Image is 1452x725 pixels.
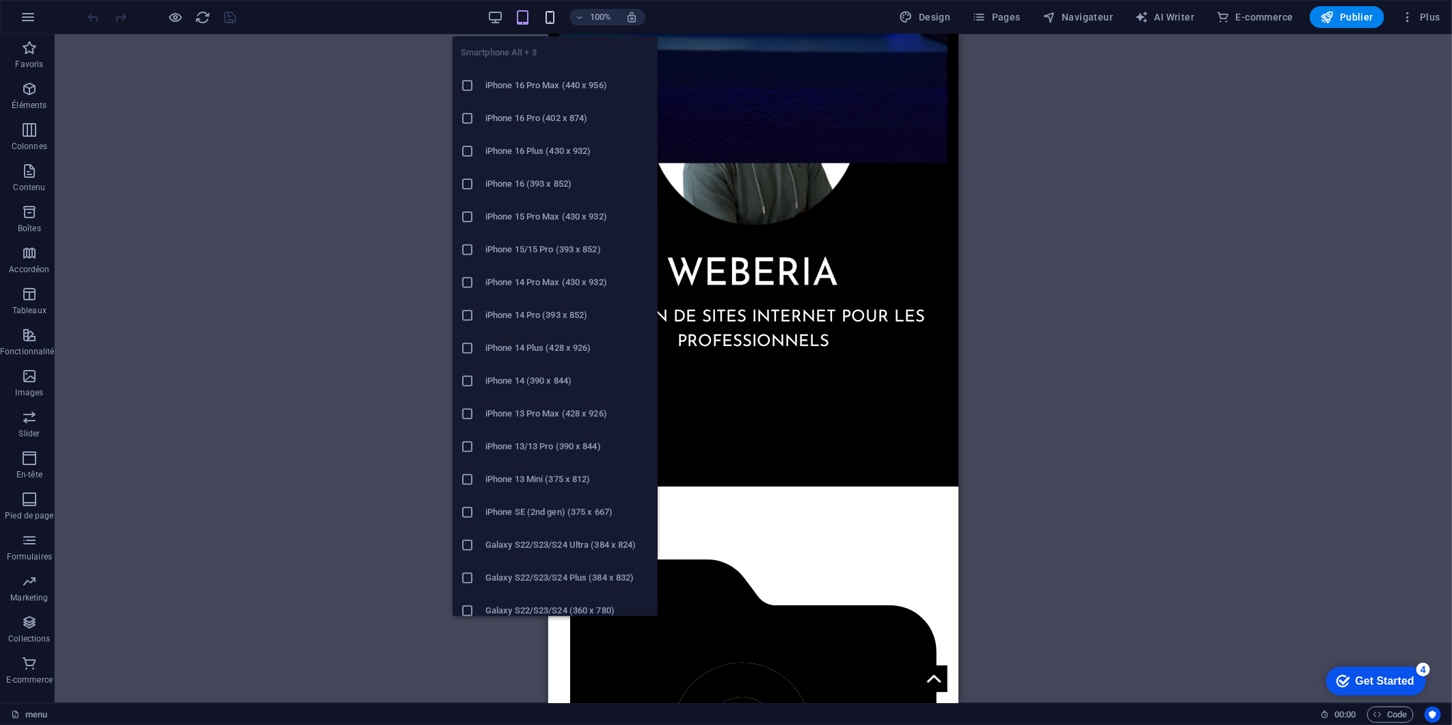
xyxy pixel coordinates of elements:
p: Images [16,387,44,398]
p: Favoris [15,59,43,70]
span: Pages [973,10,1021,24]
p: En-tête [16,469,42,480]
button: Usercentrics [1425,707,1441,723]
button: Publier [1310,6,1384,28]
a: Cliquez pour annuler la sélection. Double-cliquez pour ouvrir Pages. [11,707,47,723]
span: 00 00 [1334,707,1356,723]
h6: Galaxy S22/S23/S24 Ultra (384 x 824) [485,537,649,553]
h6: iPhone 16 (393 x 852) [485,176,649,192]
h6: iPhone 13 Mini (375 x 812) [485,471,649,488]
p: Marketing [10,592,48,603]
h6: Galaxy S22/S23/S24 (360 x 780) [485,603,649,619]
p: Boîtes [18,223,41,234]
button: Code [1367,707,1414,723]
h6: iPhone 13 Pro Max (428 x 926) [485,406,649,422]
i: Actualiser la page [196,10,211,25]
p: Accordéon [9,264,49,275]
span: E-commerce [1216,10,1293,24]
h6: Galaxy S22/S23/S24 Plus (384 x 832) [485,570,649,586]
span: Publier [1321,10,1373,24]
p: Collections [8,633,50,644]
button: E-commerce [1211,6,1298,28]
span: AI Writer [1135,10,1194,24]
button: Design [894,6,956,28]
div: 4 [101,3,115,16]
h6: iPhone 16 Plus (430 x 932) [485,143,649,159]
p: Éléments [12,100,46,111]
p: Tableaux [12,305,46,316]
h6: 100% [590,9,612,25]
h6: iPhone 15 Pro Max (430 x 932) [485,209,649,225]
h6: iPhone 14 Pro (393 x 852) [485,307,649,324]
button: Cliquez ici pour quitter le mode Aperçu et poursuivre l'édition. [167,9,184,25]
h6: iPhone 16 Pro Max (440 x 956) [485,77,649,94]
div: Get Started [40,15,99,27]
button: reload [195,9,211,25]
h6: iPhone SE (2nd gen) (375 x 667) [485,504,649,520]
span: Navigateur [1043,10,1113,24]
span: Plus [1401,10,1440,24]
p: E-commerce [6,674,53,685]
button: 100% [569,9,618,25]
i: Lors du redimensionnement, ajuster automatiquement le niveau de zoom en fonction de l'appareil sé... [626,11,638,23]
h6: iPhone 14 Plus (428 x 926) [485,340,649,356]
div: Design (Ctrl+Alt+Y) [894,6,956,28]
span: Design [900,10,951,24]
h6: iPhone 14 (390 x 844) [485,373,649,389]
p: Contenu [13,182,45,193]
h6: iPhone 16 Pro (402 x 874) [485,110,649,127]
p: Slider [19,428,40,439]
h6: Durée de la session [1320,707,1356,723]
h6: iPhone 14 Pro Max (430 x 932) [485,274,649,291]
h6: iPhone 15/15 Pro (393 x 852) [485,241,649,258]
p: Formulaires [7,551,52,562]
button: AI Writer [1129,6,1200,28]
span: : [1344,709,1346,720]
h6: iPhone 13/13 Pro (390 x 844) [485,438,649,455]
button: Plus [1395,6,1446,28]
span: Code [1373,707,1408,723]
div: Get Started 4 items remaining, 20% complete [11,7,111,36]
button: Pages [967,6,1026,28]
p: Colonnes [12,141,47,152]
button: Navigateur [1037,6,1118,28]
p: Pied de page [5,510,53,521]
